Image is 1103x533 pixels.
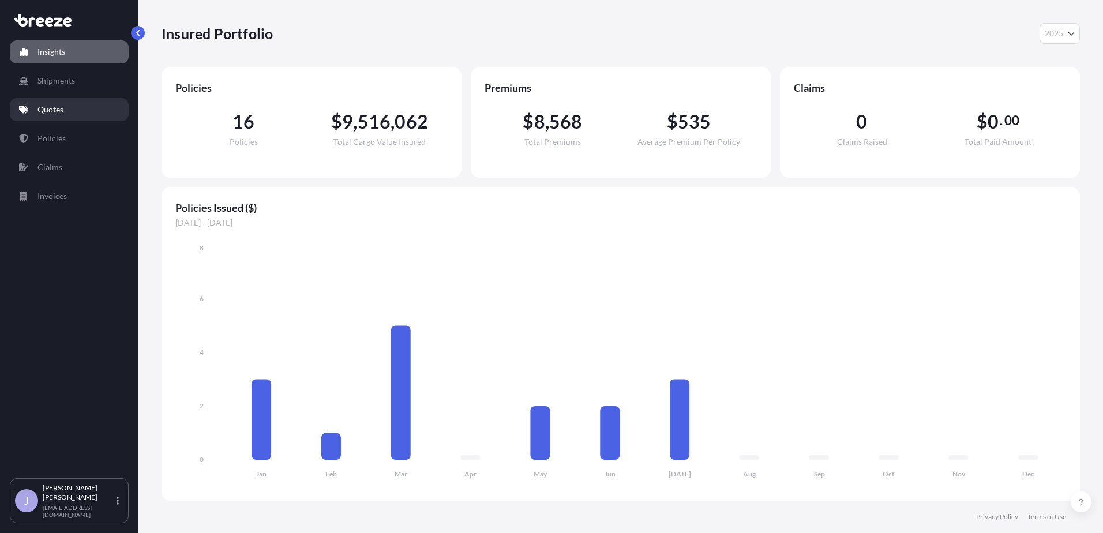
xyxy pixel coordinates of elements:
[1040,23,1080,44] button: Year Selector
[391,112,395,131] span: ,
[395,470,407,478] tspan: Mar
[10,40,129,63] a: Insights
[37,46,65,58] p: Insights
[637,138,740,146] span: Average Premium Per Policy
[669,470,691,478] tspan: [DATE]
[395,112,428,131] span: 062
[43,483,114,502] p: [PERSON_NAME] [PERSON_NAME]
[988,112,999,131] span: 0
[37,190,67,202] p: Invoices
[200,348,204,356] tspan: 4
[549,112,583,131] span: 568
[175,81,448,95] span: Policies
[965,138,1031,146] span: Total Paid Amount
[678,112,711,131] span: 535
[353,112,357,131] span: ,
[162,24,273,43] p: Insured Portfolio
[232,112,254,131] span: 16
[358,112,391,131] span: 516
[524,138,581,146] span: Total Premiums
[883,470,895,478] tspan: Oct
[10,69,129,92] a: Shipments
[977,112,988,131] span: $
[331,112,342,131] span: $
[523,112,534,131] span: $
[667,112,678,131] span: $
[1022,470,1034,478] tspan: Dec
[10,98,129,121] a: Quotes
[342,112,353,131] span: 9
[325,470,337,478] tspan: Feb
[24,495,29,506] span: J
[200,455,204,464] tspan: 0
[37,104,63,115] p: Quotes
[856,112,867,131] span: 0
[256,470,267,478] tspan: Jan
[534,112,545,131] span: 8
[743,470,756,478] tspan: Aug
[1027,512,1066,521] a: Terms of Use
[1045,28,1063,39] span: 2025
[1004,116,1019,125] span: 00
[976,512,1018,521] a: Privacy Policy
[10,127,129,150] a: Policies
[837,138,887,146] span: Claims Raised
[200,401,204,410] tspan: 2
[37,133,66,144] p: Policies
[485,81,757,95] span: Premiums
[794,81,1066,95] span: Claims
[464,470,477,478] tspan: Apr
[37,162,62,173] p: Claims
[175,201,1066,215] span: Policies Issued ($)
[814,470,825,478] tspan: Sep
[10,185,129,208] a: Invoices
[534,470,547,478] tspan: May
[952,470,966,478] tspan: Nov
[1000,116,1003,125] span: .
[175,217,1066,228] span: [DATE] - [DATE]
[200,243,204,252] tspan: 8
[545,112,549,131] span: ,
[43,504,114,518] p: [EMAIL_ADDRESS][DOMAIN_NAME]
[200,294,204,303] tspan: 6
[37,75,75,87] p: Shipments
[605,470,616,478] tspan: Jun
[333,138,426,146] span: Total Cargo Value Insured
[230,138,258,146] span: Policies
[10,156,129,179] a: Claims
